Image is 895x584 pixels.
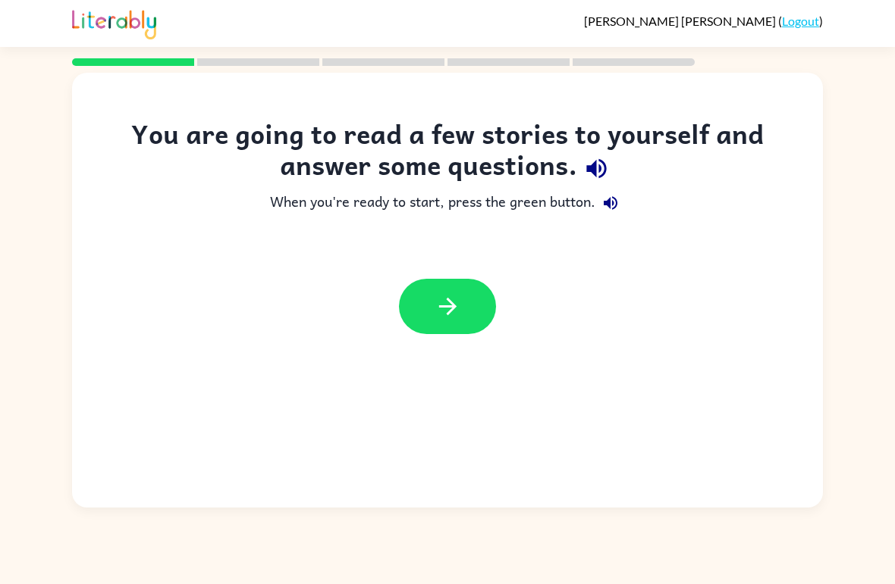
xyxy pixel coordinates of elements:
[72,6,156,39] img: Literably
[102,118,793,188] div: You are going to read a few stories to yourself and answer some questions.
[102,188,793,218] div: When you're ready to start, press the green button.
[584,14,778,28] span: [PERSON_NAME] [PERSON_NAME]
[584,14,823,28] div: ( )
[782,14,819,28] a: Logout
